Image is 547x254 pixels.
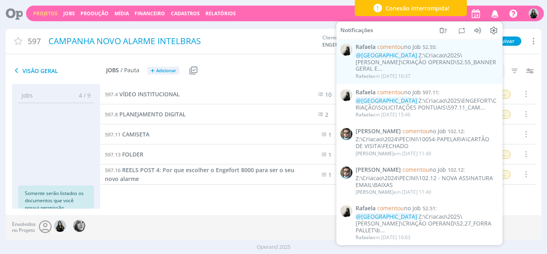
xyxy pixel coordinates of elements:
span: FOLDER [122,150,143,158]
a: 597.13FOLDER [105,150,143,159]
a: 597.4VÍDEO INSTITUCIONAL [105,90,180,99]
button: Jobs [61,10,77,17]
span: no Job [402,166,446,173]
span: APROVAÇÃO INTERNA [458,150,510,159]
span: APROVAÇÃO INTERNA [458,170,510,179]
button: Projetos [31,10,60,17]
button: +Adicionar [147,67,179,75]
img: V [529,8,539,18]
a: 597.16REELS POST 4: Por que escolher o Engefort 8000 para ser o seu novo alarme [105,166,303,183]
span: Cadastros [171,10,200,17]
button: Financeiro [132,10,167,17]
span: CAMISETA [122,130,149,138]
span: no Job [377,88,421,96]
a: 597.11CAMISETA [105,130,149,139]
button: V [528,6,539,20]
span: Envolvidos no Projeto [12,221,36,233]
button: Produção [78,10,111,17]
a: Projetos [33,10,58,17]
span: 2 [325,111,328,118]
span: : [356,205,498,212]
a: Mídia [115,10,129,17]
a: Financeiro [135,10,165,17]
span: [PERSON_NAME] [356,189,394,195]
p: Somente serão listados os documentos que você possui permissão [25,190,87,211]
span: Rafaela [356,44,376,51]
span: 1 [328,131,332,138]
span: 597 [28,35,41,47]
div: Z:\Criacao\2024\PECINI\10054-PAPELARIA\CARTÃO DE VISITA\FECHADO [356,136,498,150]
span: Conexão interrompida! [386,4,449,12]
span: no Job [377,204,421,212]
span: [PERSON_NAME] [356,128,401,134]
span: 1 [328,151,332,158]
div: Z:\Criacao\2025\ENGEFORT\CRIAÇÃO\SOLICITAÇÕES PONTUAIS\597.11_CAM... [356,98,498,111]
span: 597.4 [105,91,118,98]
div: Cliente: [322,34,448,49]
span: no Job [402,127,446,134]
img: R [340,167,352,179]
span: [PERSON_NAME] [356,167,401,173]
a: Relatórios [205,10,236,17]
span: 4 / 9 [73,91,90,100]
div: em [DATE] 11:40 [356,151,431,156]
span: / Pauta [121,67,139,74]
span: PLANEJAMENTO DIGITAL [119,110,186,118]
button: Relatórios [203,10,238,17]
span: Rafaela [356,89,376,96]
span: 52.55 [422,43,435,51]
a: 597.8PLANEJAMENTO DIGITAL [105,110,186,119]
span: comentou [377,88,404,96]
button: Cadastros [169,10,202,17]
span: 52.51 [422,205,435,212]
span: Rafaela [356,234,373,241]
img: R [340,128,352,140]
span: 597.16 [105,167,121,174]
div: Z:\Criacao\2025\[PERSON_NAME]\CRIAÇÃO OPERAND\52.55_BANNER GERAL E... [356,52,498,72]
span: 1 [328,171,332,179]
span: comentou [377,43,404,51]
button: Arquivar [485,37,521,46]
span: 597.8 [105,111,118,118]
span: Rafaela [356,205,376,212]
span: Visão Geral [12,66,106,75]
img: V [54,220,66,232]
img: J [73,220,85,232]
span: @[GEOGRAPHIC_DATA] [356,213,417,220]
span: APROVAÇÃO INTERNA [458,90,510,99]
div: em [DATE] 15:46 [356,112,410,118]
span: 597.11 [105,131,121,138]
div: em [DATE] 10:37 [356,73,410,79]
div: em [DATE] 11:40 [356,189,431,195]
span: no Job [377,43,421,51]
span: Adicionar [156,68,176,73]
span: Jobs [22,91,33,100]
span: APROVAÇÃO INTERNA [458,110,510,119]
img: R [340,44,352,56]
span: Notificações [340,27,373,34]
span: Jobs [106,67,119,74]
span: comentou [402,127,429,134]
div: em [DATE] 10:03 [356,235,410,240]
span: comentou [402,166,429,173]
span: ENGEFORT SISTEMA AVANÇADO DE SEGURANÇA LTDA [322,41,382,49]
span: comentou [377,204,404,212]
img: R [340,89,352,101]
span: VÍDEO INSTITUCIONAL [119,90,180,98]
span: : [356,44,498,51]
a: Produção [80,10,109,17]
button: Mídia [112,10,131,17]
div: Z:\Criacao\2025\[PERSON_NAME]\CRIAÇÃO OPERAND\52.27_FORRA PALLET\b... [356,213,498,234]
span: REELS POST 4: Por que escolher o Engefort 8000 para ser o seu novo alarme [105,166,294,183]
span: 597.13 [105,151,121,158]
div: Z:\Criacao\2024\PECINI\102.12 - NOVA ASSINATURA EMAIL\BAIXAS [356,175,498,189]
span: : [356,167,498,173]
span: 10 [325,91,332,98]
span: @[GEOGRAPHIC_DATA] [356,97,417,104]
span: Rafaela [356,111,373,118]
span: [PERSON_NAME] [356,150,394,157]
span: 102.12 [448,166,463,173]
a: Jobs [63,10,75,17]
span: : [356,89,498,96]
div: CAMPANHA NOVO ALARME INTELBRAS [46,32,318,51]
